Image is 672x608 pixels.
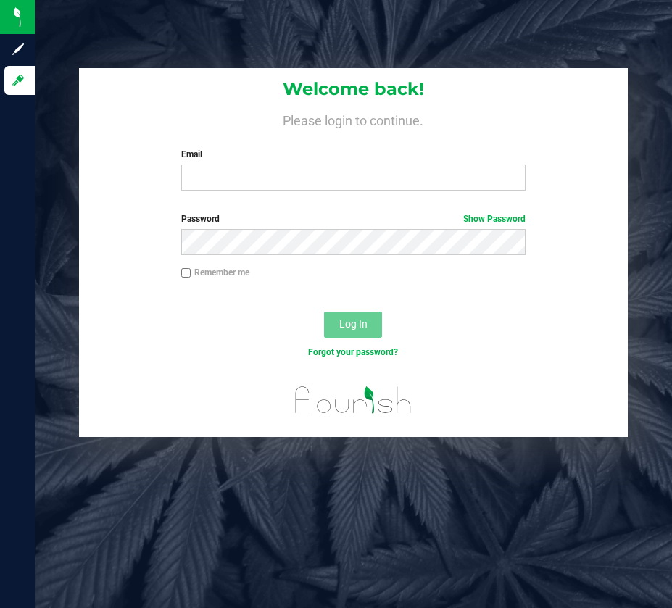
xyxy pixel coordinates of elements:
h1: Welcome back! [79,80,629,99]
inline-svg: Log in [11,73,25,88]
button: Log In [324,312,382,338]
span: Password [181,214,220,224]
inline-svg: Sign up [11,42,25,57]
label: Email [181,148,526,161]
label: Remember me [181,266,249,279]
a: Forgot your password? [308,347,398,357]
h4: Please login to continue. [79,110,629,128]
input: Remember me [181,268,191,278]
span: Log In [339,318,368,330]
a: Show Password [463,214,526,224]
img: flourish_logo.svg [285,374,422,426]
